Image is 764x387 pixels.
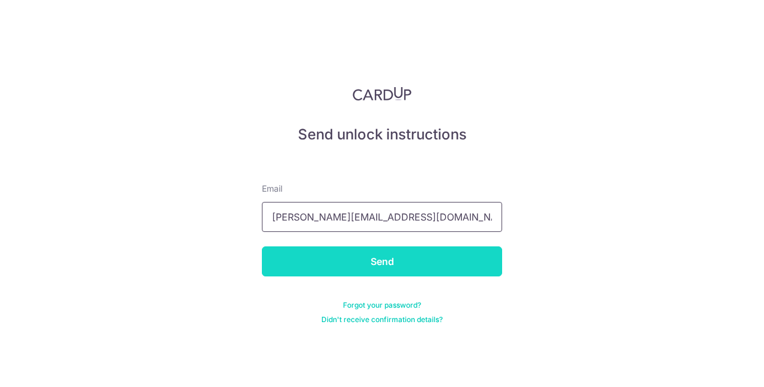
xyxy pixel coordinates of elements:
[321,315,443,325] a: Didn't receive confirmation details?
[343,300,421,310] a: Forgot your password?
[262,202,502,232] input: Enter your Email
[262,246,502,276] input: Send
[262,183,282,194] span: translation missing: en.devise.label.Email
[353,87,411,101] img: CardUp Logo
[262,125,502,144] h5: Send unlock instructions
